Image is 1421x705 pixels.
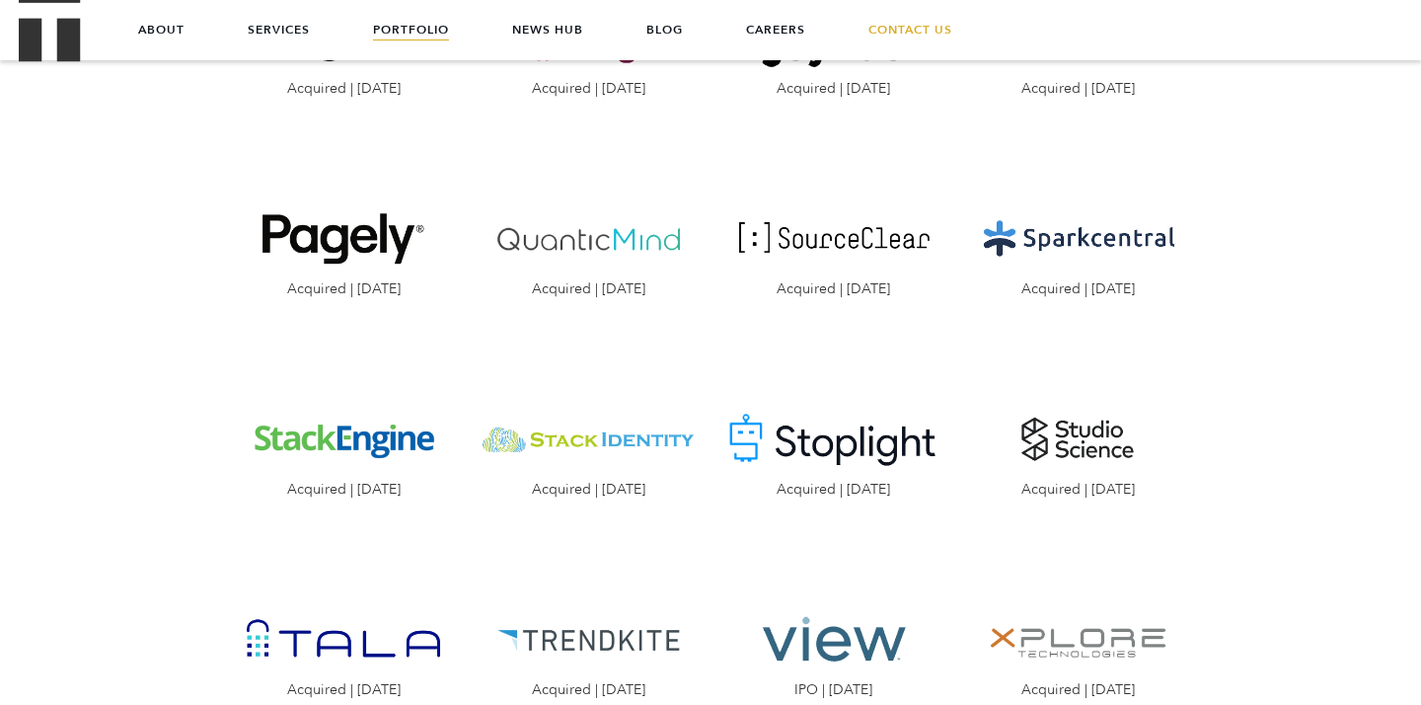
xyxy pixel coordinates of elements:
img: Sparkcentral logo [970,185,1185,292]
span: Acquired | [DATE] [236,282,451,296]
a: Visit the Sparkcentral website [970,185,1185,296]
img: XPlore logo [970,586,1185,693]
span: Acquired | [DATE] [236,483,451,497]
span: Acquired | [DATE] [970,82,1185,96]
span: Acquired | [DATE] [725,282,940,296]
img: Tala logo [236,586,451,693]
span: Acquired | [DATE] [970,483,1185,497]
a: Visit the XPlore website [970,586,1185,697]
a: Visit the Tala website [236,586,451,697]
span: Acquired | [DATE] [725,82,940,96]
a: Visit the TrendKite website [481,586,696,697]
a: Visit the StackEngine website [236,385,451,497]
span: Acquired | [DATE] [970,282,1185,296]
img: View logo [725,586,940,693]
span: Acquired | [DATE] [481,282,696,296]
span: Acquired | [DATE] [970,683,1185,697]
img: Studio Science logo [970,385,1185,493]
a: Visit the website [725,385,940,497]
img: StackEngine logo [236,385,451,493]
img: TrendKite logo [481,586,696,693]
img: Pagely logo [236,185,451,292]
a: Visit the website [481,385,696,497]
span: Acquired | [DATE] [236,683,451,697]
a: Visit the Quantic Mind website [481,185,696,296]
a: Visit the Pagely website [236,185,451,296]
img: SouceClear logo [725,185,940,292]
a: Visit the View website [725,586,940,697]
a: Visit the SouceClear website [725,185,940,296]
span: Acquired | [DATE] [236,82,451,96]
span: Acquired | [DATE] [481,483,696,497]
span: Acquired | [DATE] [481,82,696,96]
span: Acquired | [DATE] [481,683,696,697]
img: Quantic Mind logo [481,185,696,292]
span: Acquired | [DATE] [725,483,940,497]
a: Visit the Studio Science website [970,385,1185,497]
span: IPO | [DATE] [725,683,940,697]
